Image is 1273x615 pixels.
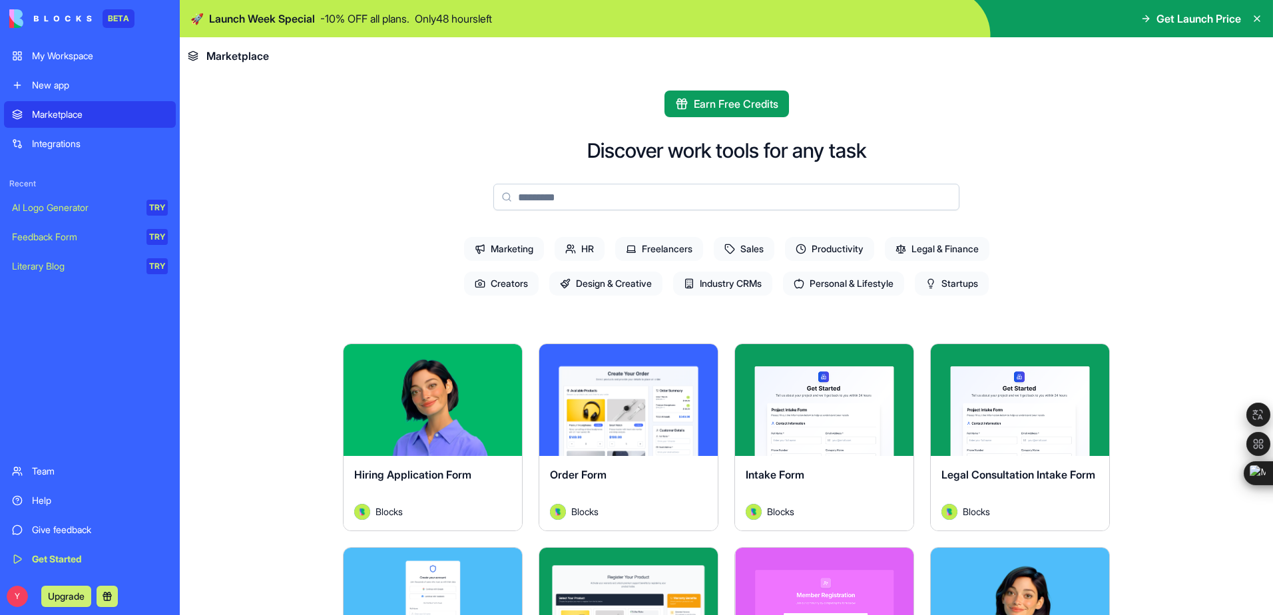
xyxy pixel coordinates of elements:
[21,436,31,447] button: Emoji picker
[9,9,92,28] img: logo
[694,96,778,112] span: Earn Free Credits
[4,224,176,250] a: Feedback FormTRY
[65,7,97,17] h1: Shelly
[767,505,794,518] span: Blocks
[464,237,544,261] span: Marketing
[32,108,168,121] div: Marketplace
[234,5,258,29] div: Close
[146,258,168,274] div: TRY
[12,201,137,214] div: AI Logo Generator
[85,436,95,447] button: Start recording
[587,138,866,162] h2: Discover work tools for any task
[32,494,168,507] div: Help
[190,11,204,27] span: 🚀
[550,504,566,520] img: Avatar
[615,237,703,261] span: Freelancers
[32,137,168,150] div: Integrations
[12,230,137,244] div: Feedback Form
[9,5,34,31] button: go back
[12,260,137,273] div: Literary Blog
[963,505,990,518] span: Blocks
[208,5,234,31] button: Home
[915,272,989,296] span: Startups
[555,237,605,261] span: HR
[734,343,914,531] a: Intake FormAvatarBlocks
[41,589,91,602] a: Upgrade
[4,178,176,189] span: Recent
[941,468,1095,481] span: Legal Consultation Intake Form
[32,523,168,536] div: Give feedback
[63,436,74,447] button: Upload attachment
[209,11,315,27] span: Launch Week Special
[415,11,492,27] p: Only 48 hours left
[783,272,904,296] span: Personal & Lifestyle
[4,194,176,221] a: AI Logo GeneratorTRY
[550,468,607,481] span: Order Form
[464,272,539,296] span: Creators
[11,77,256,168] div: Shelly says…
[42,436,53,447] button: Gif picker
[714,237,774,261] span: Sales
[32,552,168,566] div: Get Started
[746,468,804,481] span: Intake Form
[4,516,176,543] a: Give feedback
[32,465,168,478] div: Team
[32,49,168,63] div: My Workspace
[4,43,176,69] a: My Workspace
[11,408,255,431] textarea: Message…
[228,431,250,452] button: Send a message…
[146,200,168,216] div: TRY
[343,343,523,531] a: Hiring Application FormAvatarBlocks
[32,79,168,92] div: New app
[206,48,269,64] span: Marketplace
[320,11,409,27] p: - 10 % OFF all plans.
[146,229,168,245] div: TRY
[549,272,662,296] span: Design & Creative
[941,504,957,520] img: Avatar
[21,104,208,130] div: Welcome to Blocks 🙌 I'm here if you have any questions!
[9,9,134,28] a: BETA
[673,272,772,296] span: Industry CRMs
[354,504,370,520] img: Avatar
[539,343,718,531] a: Order FormAvatarBlocks
[4,458,176,485] a: Team
[354,468,471,481] span: Hiring Application Form
[103,9,134,28] div: BETA
[7,586,28,607] span: Y
[21,141,87,149] div: Shelly • 1m ago
[65,17,132,30] p: Active 45m ago
[41,586,91,607] button: Upgrade
[4,101,176,128] a: Marketplace
[885,237,989,261] span: Legal & Finance
[11,77,218,138] div: Hey yamajiro2007 👋Welcome to Blocks 🙌 I'm here if you have any questions!Shelly • 1m ago
[38,7,59,29] img: Profile image for Shelly
[4,253,176,280] a: Literary BlogTRY
[1156,11,1241,27] span: Get Launch Price
[746,504,762,520] img: Avatar
[930,343,1110,531] a: Legal Consultation Intake FormAvatarBlocks
[4,130,176,157] a: Integrations
[664,91,789,117] button: Earn Free Credits
[785,237,874,261] span: Productivity
[4,546,176,572] a: Get Started
[4,72,176,99] a: New app
[4,487,176,514] a: Help
[21,85,208,98] div: Hey yamajiro2007 👋
[376,505,403,518] span: Blocks
[571,505,599,518] span: Blocks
